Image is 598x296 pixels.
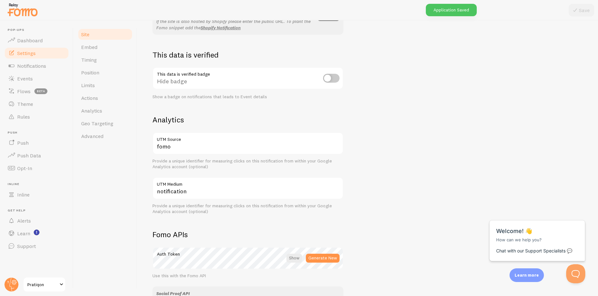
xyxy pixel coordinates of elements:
a: Learn [4,227,69,240]
span: Position [81,69,99,76]
span: Inline [17,191,30,198]
a: Push Data [4,149,69,162]
a: Rules [4,110,69,123]
span: beta [34,88,47,94]
a: Opt-In [4,162,69,175]
a: Limits [77,79,133,92]
span: Geo Targeting [81,120,113,127]
label: UTM Medium [152,177,343,188]
div: Learn more [510,268,544,282]
span: Rules [17,114,30,120]
a: Inline [4,188,69,201]
div: Provide a unique identifier for measuring clicks on this notification from within your Google Ana... [152,203,343,214]
span: Pop-ups [8,28,69,32]
a: Advanced [77,130,133,142]
span: Limits [81,82,95,88]
span: Analytics [81,107,102,114]
a: Settings [4,47,69,59]
button: Generate New [306,254,340,263]
a: Notifications [4,59,69,72]
span: Advanced [81,133,103,139]
a: Site [77,28,133,41]
img: fomo-relay-logo-orange.svg [7,2,39,18]
h2: This data is verified [152,50,343,60]
a: Alerts [4,214,69,227]
span: Flows [17,88,31,94]
span: Alerts [17,217,31,224]
iframe: Help Scout Beacon - Messages and Notifications [486,204,589,264]
div: Application Saved [426,4,477,16]
a: Analytics [77,104,133,117]
span: Timing [81,57,97,63]
a: Theme [4,98,69,110]
span: Push Data [17,152,41,159]
div: Provide a unique identifier for measuring clicks on this notification from within your Google Ana... [152,158,343,169]
a: Position [77,66,133,79]
div: Show a badge on notifications that leads to Event details [152,94,343,100]
span: Actions [81,95,98,101]
span: Inline [8,182,69,186]
h2: Analytics [152,115,343,125]
span: Opt-In [17,165,32,171]
a: Push [4,136,69,149]
span: Theme [17,101,33,107]
iframe: Help Scout Beacon - Open [566,264,585,283]
a: Timing [77,53,133,66]
span: Notifications [17,63,46,69]
a: Events [4,72,69,85]
span: Learn [17,230,30,237]
a: Pratiqon [23,277,66,292]
span: Dashboard [17,37,43,44]
span: Embed [81,44,97,50]
p: If the site is also hosted by Shopify please enter the public URL. To plant the Fomo snippet add the [156,18,313,31]
a: Flows beta [4,85,69,98]
span: Push [8,131,69,135]
span: Support [17,243,36,249]
a: Shopify Notification [201,25,241,31]
p: Learn more [515,272,539,278]
label: UTM Source [152,132,343,143]
svg: <p>Watch New Feature Tutorials!</p> [34,230,39,235]
label: Auth Token [152,247,343,258]
span: Get Help [8,209,69,213]
div: Hide badge [152,67,343,90]
a: Dashboard [4,34,69,47]
span: Push [17,140,29,146]
span: Site [81,31,89,38]
a: Geo Targeting [77,117,133,130]
a: Support [4,240,69,252]
h2: Fomo APIs [152,230,343,239]
div: Use this with the Fomo API [152,273,343,279]
span: Events [17,75,33,82]
span: Settings [17,50,36,56]
a: Embed [77,41,133,53]
a: Actions [77,92,133,104]
span: Pratiqon [27,281,58,288]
